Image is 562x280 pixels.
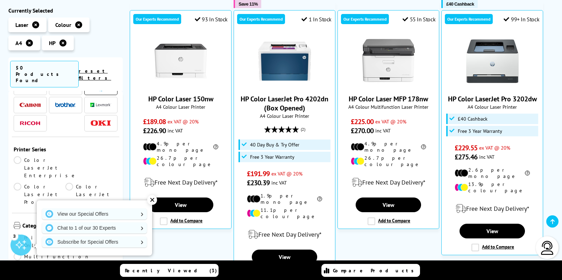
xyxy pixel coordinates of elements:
div: modal_delivery [237,225,332,244]
span: inc VAT [168,127,183,134]
a: HP Color LaserJet Pro 4202dn (Box Opened) [258,82,311,89]
a: OKI [90,119,111,128]
span: £191.99 [247,169,270,178]
span: £275.46 [455,152,477,161]
li: 11.1p per colour page [247,207,322,220]
div: Our Experts Recommend [237,14,285,24]
a: HP Color Laser MFP 178nw [362,82,415,89]
span: 50 Products Found [10,61,79,87]
a: Canon [20,101,41,109]
span: £40 Cashback [458,116,488,122]
a: View our Special Offers [42,208,147,220]
span: ex VAT @ 20% [375,118,406,125]
span: Laser [15,21,28,28]
span: Free 3 Year Warranty [250,154,294,160]
div: 1 In Stock [301,16,332,23]
img: Ricoh [20,121,41,125]
li: 13.9p per colour page [455,181,530,194]
div: 99+ In Stock [504,16,539,23]
img: Lexmark [90,103,111,107]
a: Ricoh [20,119,41,128]
span: A4 Colour Multifunction Laser Printer [341,103,435,110]
a: View [148,198,213,212]
a: HP Color Laser 150nw [155,82,207,89]
span: £189.08 [143,117,166,126]
span: (2) [301,123,305,136]
img: Canon [20,103,41,107]
span: £270.00 [351,126,374,135]
div: Our Experts Recommend [341,14,389,24]
div: 3 [10,232,18,240]
a: Color LaserJet Pro [14,183,66,206]
span: £226.90 [143,126,166,135]
span: 40 Day Buy & Try Offer [250,142,299,148]
div: Currently Selected [8,7,123,14]
span: Colour [55,21,71,28]
span: A4 Colour Laser Printer [134,103,228,110]
a: Color LaserJet Enterprise [14,156,77,179]
a: Multifunction [14,253,90,260]
a: Compare Products [321,264,420,277]
img: OKI [90,120,111,126]
li: 26.7p per colour page [351,155,426,167]
div: Our Experts Recommend [445,14,493,24]
span: Printer Series [14,146,118,153]
label: Add to Compare [368,217,410,225]
img: Brother [55,102,76,107]
div: 93 In Stock [195,16,228,23]
label: Add to Compare [471,244,514,251]
div: modal_delivery [445,199,539,218]
li: 2.6p per mono page [455,167,530,179]
div: Our Experts Recommend [133,14,181,24]
a: View [252,250,317,264]
span: £229.55 [455,143,477,152]
li: 26.7p per colour page [143,155,218,167]
img: HP Color Laser MFP 178nw [362,35,415,87]
span: ex VAT @ 20% [271,170,303,177]
span: Compare Products [333,267,418,274]
span: inc VAT [375,127,391,134]
a: Chat to 1 of our 30 Experts [42,222,147,234]
img: HP Color LaserJet Pro 3202dw [466,35,519,87]
img: Category [14,222,21,229]
div: ✕ [147,195,157,205]
div: modal_delivery [341,173,435,192]
li: 4.9p per mono page [351,141,426,153]
div: 55 In Stock [403,16,435,23]
span: £225.00 [351,117,374,126]
span: A4 Colour Laser Printer [237,113,332,119]
a: Recently Viewed (3) [120,264,219,277]
a: HP Color LaserJet Pro 4202dn (Box Opened) [241,94,328,113]
img: user-headset-light.svg [540,241,554,255]
span: inc VAT [479,153,495,160]
a: Brother [55,101,76,109]
span: Free 3 Year Warranty [458,128,502,134]
span: £230.39 [247,178,270,187]
a: View [460,224,525,238]
span: inc VAT [271,179,287,186]
li: 1.9p per mono page [247,193,322,205]
span: Recently Viewed (3) [125,267,217,274]
a: View [356,198,421,212]
img: HP Color LaserJet Pro 4202dn (Box Opened) [258,35,311,87]
a: reset filters [79,68,111,81]
li: 4.9p per mono page [143,141,218,153]
a: Color LaserJet Managed [65,183,118,206]
a: HP Color LaserJet Pro 3202dw [448,94,537,103]
label: Add to Compare [160,217,202,225]
a: HP Color Laser MFP 178nw [349,94,428,103]
span: Save 11% [239,1,258,7]
div: modal_delivery [134,173,228,192]
a: HP Color LaserJet Pro 3202dw [466,82,519,89]
span: A4 Colour Laser Printer [445,103,539,110]
span: £40 Cashback [446,1,474,7]
span: Category [22,222,118,230]
span: A4 [15,40,22,46]
span: ex VAT @ 20% [168,118,199,125]
a: Subscribe for Special Offers [42,236,147,247]
img: HP Color Laser 150nw [155,35,207,87]
a: HP Color Laser 150nw [148,94,213,103]
span: ex VAT @ 20% [479,144,510,151]
span: HP [49,40,56,46]
a: Lexmark [90,101,111,109]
